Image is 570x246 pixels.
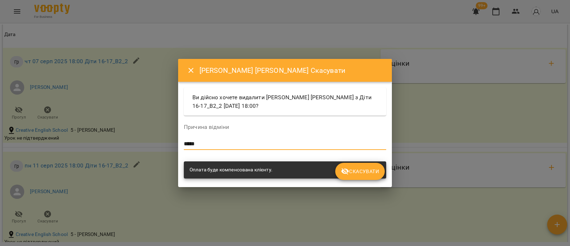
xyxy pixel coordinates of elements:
h6: [PERSON_NAME] [PERSON_NAME] Скасувати [199,65,383,76]
div: Оплата буде компенсована клієнту. [190,164,273,176]
button: Close [182,62,199,79]
label: Причина відміни [184,124,386,130]
button: Скасувати [335,163,385,180]
div: Ви дійсно хочете видалити [PERSON_NAME] [PERSON_NAME] з Діти 16-17_В2_2 [DATE] 18:00? [184,87,386,116]
span: Скасувати [341,167,379,176]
